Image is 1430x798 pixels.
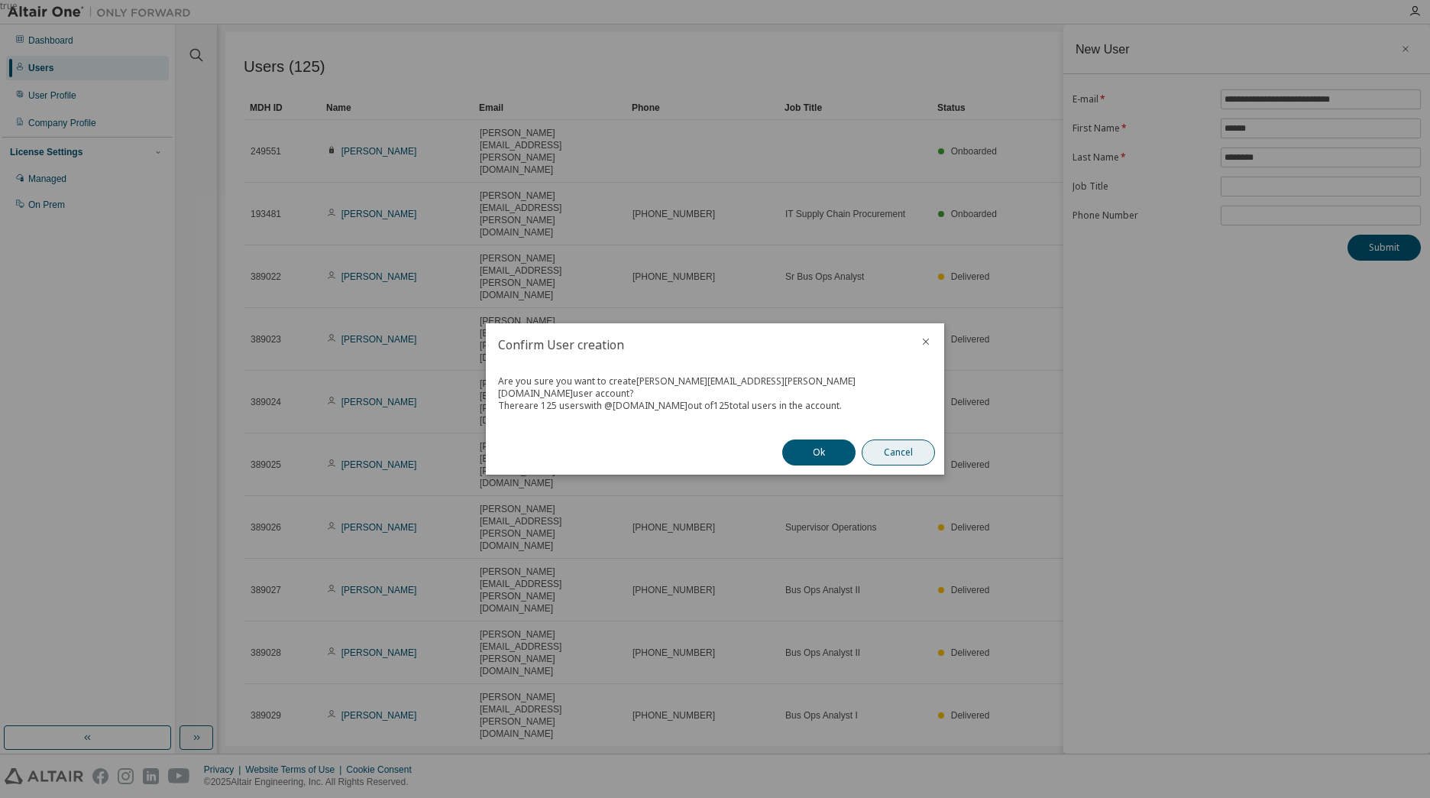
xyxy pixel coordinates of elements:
button: Cancel [862,440,935,465]
div: Are you sure you want to create [PERSON_NAME][EMAIL_ADDRESS][PERSON_NAME][DOMAIN_NAME] user account? [498,375,932,400]
button: close [920,336,932,348]
h2: Confirm User creation [486,323,907,366]
button: Ok [782,440,856,465]
div: There are 125 users with @ [DOMAIN_NAME] out of 125 total users in the account. [498,400,932,412]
